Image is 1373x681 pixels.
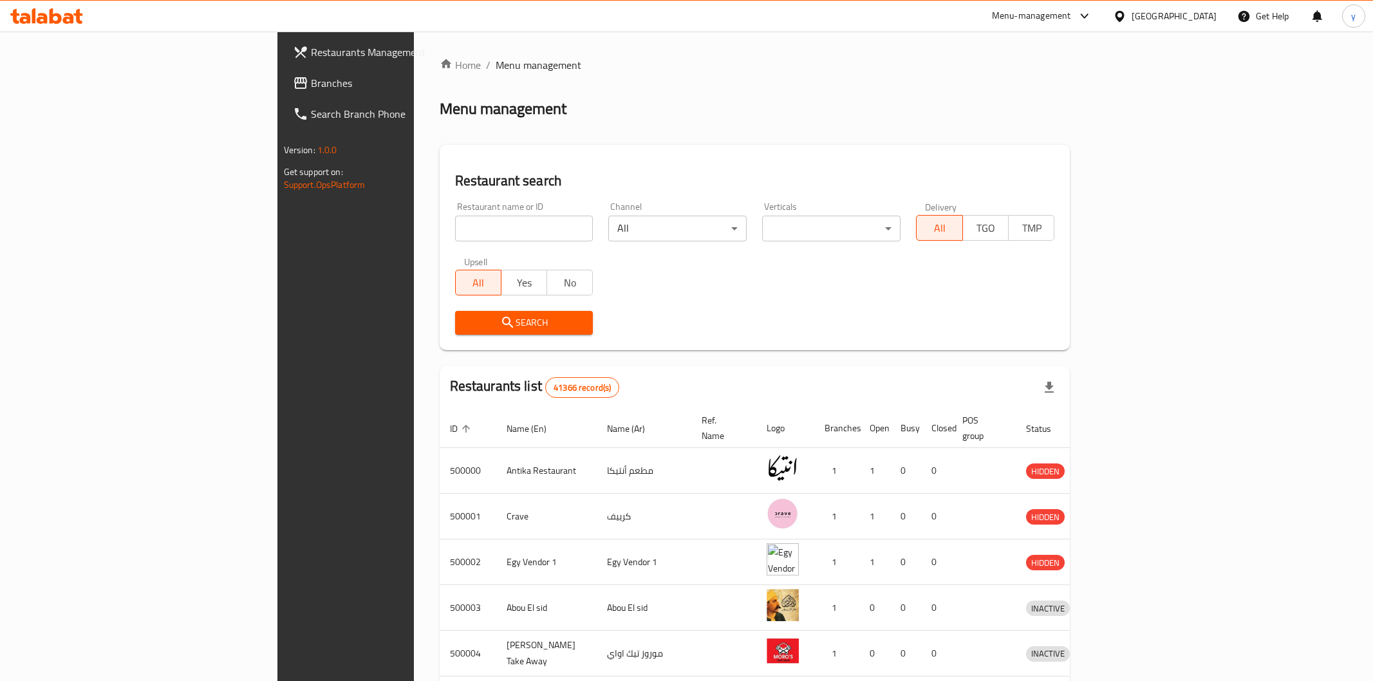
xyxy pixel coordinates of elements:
span: y [1351,9,1356,23]
span: HIDDEN [1026,555,1065,570]
img: Abou El sid [767,589,799,621]
td: 1 [814,539,859,585]
div: INACTIVE [1026,646,1070,662]
label: Upsell [464,257,488,266]
button: Search [455,311,593,335]
span: POS group [962,413,1000,443]
div: All [608,216,747,241]
img: Crave [767,498,799,530]
td: 1 [859,539,890,585]
td: 1 [814,494,859,539]
div: HIDDEN [1026,509,1065,525]
td: كرييف [597,494,691,539]
span: HIDDEN [1026,464,1065,479]
span: Status [1026,421,1068,436]
span: ID [450,421,474,436]
h2: Restaurants list [450,377,620,398]
img: Antika Restaurant [767,452,799,484]
span: HIDDEN [1026,510,1065,525]
td: 1 [814,448,859,494]
span: All [922,219,957,238]
span: TGO [968,219,1004,238]
td: 1 [859,448,890,494]
h2: Restaurant search [455,171,1055,191]
span: TMP [1014,219,1049,238]
span: Restaurants Management [311,44,496,60]
button: All [455,270,501,295]
td: Abou El sid [496,585,597,631]
span: Yes [507,274,542,292]
td: موروز تيك اواي [597,631,691,676]
a: Restaurants Management [283,37,507,68]
th: Busy [890,409,921,448]
span: Branches [311,75,496,91]
td: Abou El sid [597,585,691,631]
button: All [916,215,962,241]
span: INACTIVE [1026,646,1070,661]
td: مطعم أنتيكا [597,448,691,494]
td: 0 [921,448,952,494]
span: No [552,274,588,292]
td: Crave [496,494,597,539]
span: Search [465,315,583,331]
a: Search Branch Phone [283,98,507,129]
span: 41366 record(s) [546,382,619,394]
th: Closed [921,409,952,448]
td: Egy Vendor 1 [597,539,691,585]
td: 1 [859,494,890,539]
span: Ref. Name [702,413,741,443]
button: TMP [1008,215,1054,241]
nav: breadcrumb [440,57,1070,73]
td: 0 [859,585,890,631]
input: Search for restaurant name or ID.. [455,216,593,241]
span: Menu management [496,57,581,73]
div: ​ [762,216,901,241]
td: 0 [890,494,921,539]
span: All [461,274,496,292]
td: [PERSON_NAME] Take Away [496,631,597,676]
span: 1.0.0 [317,142,337,158]
h2: Menu management [440,98,566,119]
span: Version: [284,142,315,158]
td: 1 [814,631,859,676]
td: 0 [921,631,952,676]
td: Egy Vendor 1 [496,539,597,585]
div: HIDDEN [1026,555,1065,570]
td: 0 [859,631,890,676]
a: Branches [283,68,507,98]
button: Yes [501,270,547,295]
span: INACTIVE [1026,601,1070,616]
span: Name (En) [507,421,563,436]
td: 1 [814,585,859,631]
span: Search Branch Phone [311,106,496,122]
a: Support.OpsPlatform [284,176,366,193]
td: 0 [921,539,952,585]
img: Moro's Take Away [767,635,799,667]
span: Get support on: [284,163,343,180]
label: Delivery [925,202,957,211]
td: 0 [921,494,952,539]
img: Egy Vendor 1 [767,543,799,575]
button: No [546,270,593,295]
th: Branches [814,409,859,448]
span: Name (Ar) [607,421,662,436]
td: 0 [890,585,921,631]
div: Export file [1034,372,1065,403]
td: 0 [921,585,952,631]
td: Antika Restaurant [496,448,597,494]
div: Menu-management [992,8,1071,24]
td: 0 [890,631,921,676]
div: [GEOGRAPHIC_DATA] [1132,9,1217,23]
button: TGO [962,215,1009,241]
td: 0 [890,539,921,585]
th: Open [859,409,890,448]
th: Logo [756,409,814,448]
td: 0 [890,448,921,494]
div: Total records count [545,377,619,398]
